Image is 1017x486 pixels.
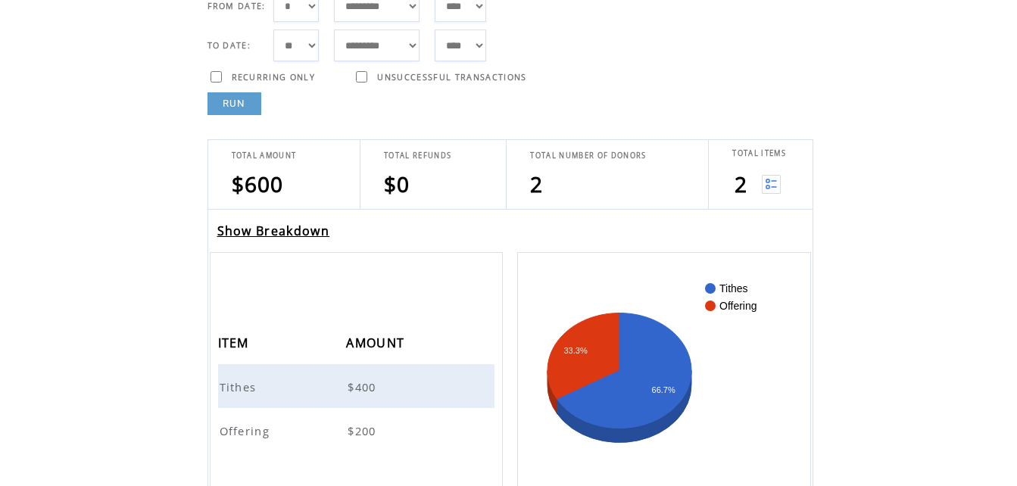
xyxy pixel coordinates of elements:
[232,170,284,198] span: $600
[732,148,786,158] span: TOTAL ITEMS
[218,338,253,347] a: ITEM
[346,331,408,359] span: AMOUNT
[346,338,408,347] a: AMOUNT
[207,92,261,115] a: RUN
[232,151,297,160] span: TOTAL AMOUNT
[377,72,526,83] span: UNSUCCESSFUL TRANSACTIONS
[719,300,757,312] text: Offering
[232,72,316,83] span: RECURRING ONLY
[735,170,747,198] span: 2
[220,423,274,438] span: Offering
[207,40,251,51] span: TO DATE:
[218,331,253,359] span: ITEM
[348,423,379,438] span: $200
[719,282,748,294] text: Tithes
[384,151,451,160] span: TOTAL REFUNDS
[217,223,330,239] a: Show Breakdown
[220,422,274,436] a: Offering
[652,385,675,394] text: 66.7%
[207,1,266,11] span: FROM DATE:
[348,379,379,394] span: $400
[564,346,588,355] text: 33.3%
[530,170,543,198] span: 2
[220,379,260,392] a: Tithes
[530,151,646,160] span: TOTAL NUMBER OF DONORS
[220,379,260,394] span: Tithes
[384,170,410,198] span: $0
[762,175,781,194] img: View list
